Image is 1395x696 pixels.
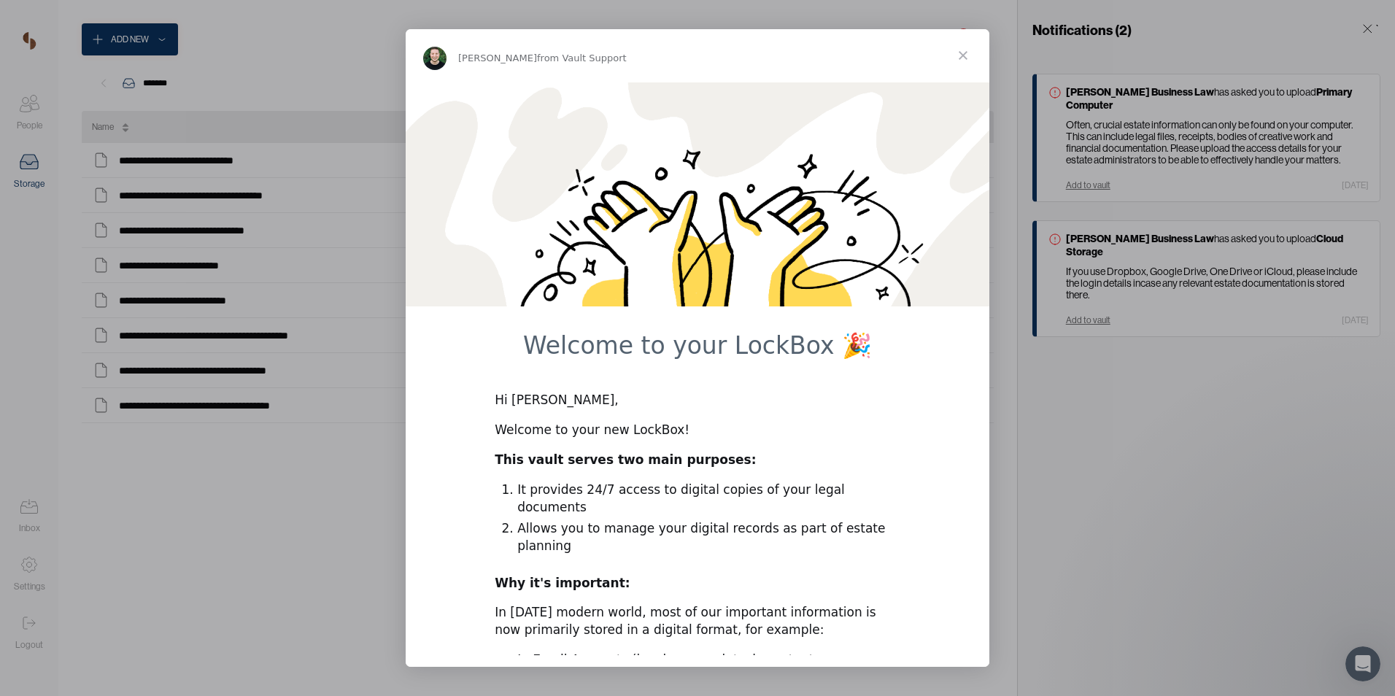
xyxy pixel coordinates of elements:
[495,452,756,467] b: This vault serves two main purposes:
[495,604,900,639] div: In [DATE] modern world, most of our important information is now primarily stored in a digital fo...
[495,392,900,409] div: Hi [PERSON_NAME],
[495,576,630,590] b: Why it's important:
[517,520,900,555] li: Allows you to manage your digital records as part of estate planning
[517,482,900,517] li: It provides 24/7 access to digital copies of your legal documents
[517,651,900,687] li: In Email Accounts (invoices, receipts, important communications)
[495,331,900,370] h1: Welcome to your LockBox 🎉
[423,47,447,70] img: Profile image for Dylan
[937,29,989,82] span: Close
[495,422,900,439] div: Welcome to your new LockBox!
[458,53,537,63] span: [PERSON_NAME]
[537,53,627,63] span: from Vault Support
